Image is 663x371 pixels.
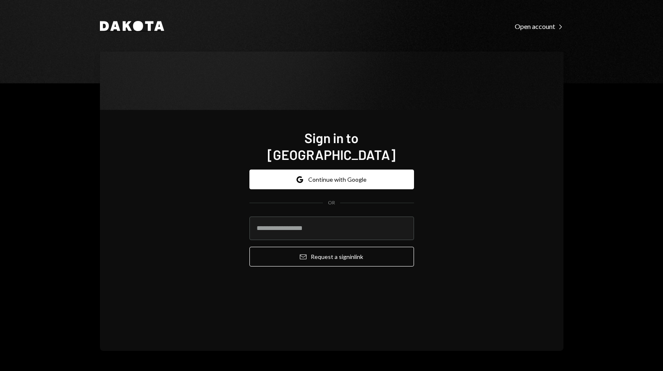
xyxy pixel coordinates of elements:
h1: Sign in to [GEOGRAPHIC_DATA] [249,129,414,163]
a: Open account [515,21,563,31]
div: OR [328,199,335,206]
button: Continue with Google [249,170,414,189]
button: Request a signinlink [249,247,414,266]
div: Open account [515,22,563,31]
